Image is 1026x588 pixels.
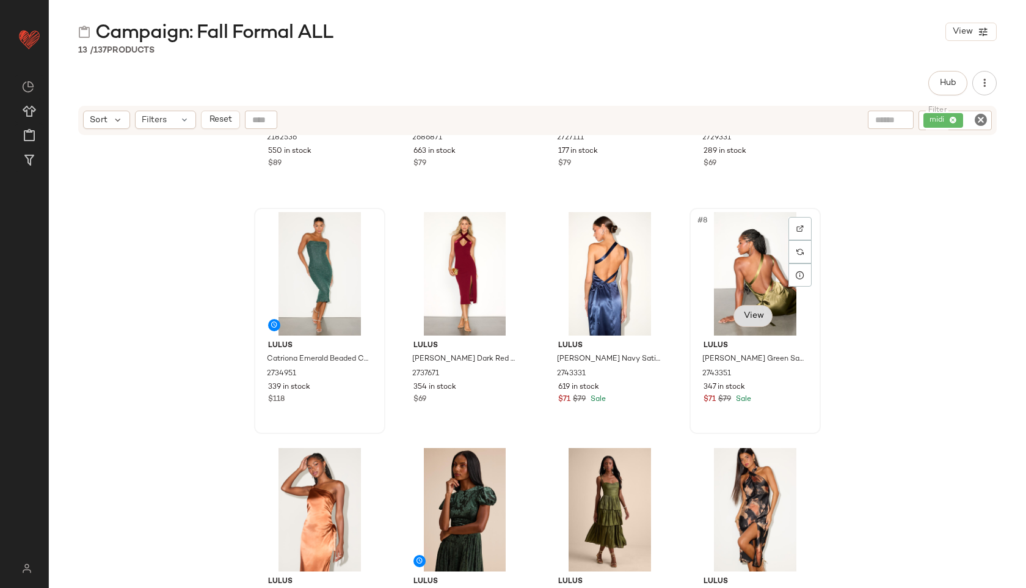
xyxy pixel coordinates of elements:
img: heart_red.DM2ytmEG.svg [17,27,42,51]
span: 2734951 [267,369,296,380]
span: Sale [588,395,606,403]
img: 2743371_01_hero_2025-09-16.jpg [258,448,381,571]
span: $79 [413,158,426,169]
span: 550 in stock [268,146,311,157]
span: 663 in stock [413,146,456,157]
span: #8 [696,215,710,227]
span: Lulus [704,576,807,587]
span: $79 [573,394,586,405]
span: $89 [268,158,282,169]
img: 2743351_01_hero_2025-09-15.jpg [694,212,817,336]
img: 2748151_01_hero_2025-09-26.jpg [694,448,817,571]
i: Clear Filter [973,112,988,127]
span: $71 [704,394,716,405]
span: 2743351 [702,369,731,380]
span: 2743331 [557,369,586,380]
button: Hub [928,71,967,95]
img: svg%3e [796,248,804,255]
span: [PERSON_NAME] Green Satin One-Shoulder Midi Dress [702,354,806,365]
button: Reset [201,111,240,129]
img: 2748111_02_fullbody_2025-09-12.jpg [548,448,671,571]
span: 2737671 [412,369,439,380]
span: 2727111 [557,133,584,144]
button: View [733,305,773,327]
span: View [952,27,973,37]
span: $118 [268,394,285,405]
img: 2743331_01_hero_2025-09-10.jpg [548,212,671,336]
span: 2686871 [412,133,442,144]
span: 13 / [78,46,93,55]
img: svg%3e [15,564,38,573]
span: 137 [93,46,107,55]
span: $79 [718,394,731,405]
span: [PERSON_NAME] Navy Satin One-Shoulder Midi Dress [557,354,660,365]
span: Lulus [268,340,371,351]
span: $69 [413,394,426,405]
span: 354 in stock [413,382,456,393]
span: Lulus [413,340,517,351]
span: Lulus [268,576,371,587]
span: Lulus [413,576,517,587]
span: 289 in stock [704,146,746,157]
span: Lulus [558,576,661,587]
span: 339 in stock [268,382,310,393]
span: Lulus [558,340,661,351]
span: Filters [142,114,167,127]
span: Campaign: Fall Formal ALL [95,21,333,45]
img: 2745711_06_misc_2025-09-26_1.jpg [404,448,526,571]
img: svg%3e [22,81,34,93]
span: $71 [558,394,570,405]
span: midi [930,115,950,126]
img: svg%3e [796,225,804,232]
img: svg%3e [78,26,90,38]
div: Products [78,44,155,57]
span: 619 in stock [558,382,599,393]
span: $69 [704,158,716,169]
button: View [945,23,997,41]
span: Catriona Emerald Beaded Cowl Neck Strapless Midi Dress [267,354,370,365]
span: Lulus [704,340,807,351]
span: View [743,311,763,321]
span: $79 [558,158,571,169]
span: Sale [733,395,751,403]
span: 177 in stock [558,146,598,157]
span: 347 in stock [704,382,745,393]
span: Sort [90,114,107,127]
img: 2734951_02_fullbody_2025-10-03.jpg [258,212,381,336]
span: 2182536 [267,133,297,144]
span: Reset [208,115,231,125]
img: 2737671_01_hero_2025-09-24.jpg [404,212,526,336]
span: [PERSON_NAME] Dark Red Cross-Front Halter Midi Dress [412,354,515,365]
span: 2729331 [702,133,731,144]
span: Hub [939,78,956,88]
